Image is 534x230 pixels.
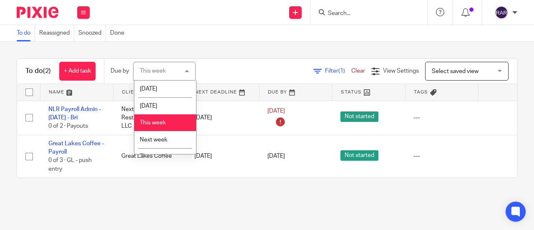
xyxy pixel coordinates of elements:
[140,103,157,109] span: [DATE]
[110,25,128,41] a: Done
[325,68,351,74] span: Filter
[413,152,470,160] div: ---
[17,25,35,41] a: To do
[48,123,88,129] span: 0 of 2 · Payouts
[140,154,169,159] span: This month
[186,135,259,177] td: [DATE]
[59,62,96,81] a: + Add task
[495,6,508,19] img: svg%3E
[78,25,106,41] a: Snoozed
[383,68,419,74] span: View Settings
[48,141,104,155] a: Great Lakes Coffee - Payroll
[186,101,259,135] td: [DATE]
[351,68,365,74] a: Clear
[113,101,186,135] td: Next Level Restaurant Brands, LLC
[113,135,186,177] td: Great Lakes Coffee
[25,67,51,76] h1: To do
[39,25,74,41] a: Reassigned
[140,86,157,92] span: [DATE]
[338,68,345,74] span: (1)
[340,150,378,161] span: Not started
[43,68,51,74] span: (2)
[111,67,129,75] p: Due by
[140,137,167,143] span: Next week
[140,120,166,126] span: This week
[140,68,166,74] div: This week
[17,7,58,18] img: Pixie
[327,10,402,18] input: Search
[267,108,285,114] span: [DATE]
[340,111,378,122] span: Not started
[413,114,470,122] div: ---
[267,154,285,159] span: [DATE]
[414,90,428,94] span: Tags
[432,68,479,74] span: Select saved view
[48,106,101,121] a: NLR Payroll Admin - [DATE] - Bri
[48,158,92,172] span: 0 of 3 · GL - push entry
